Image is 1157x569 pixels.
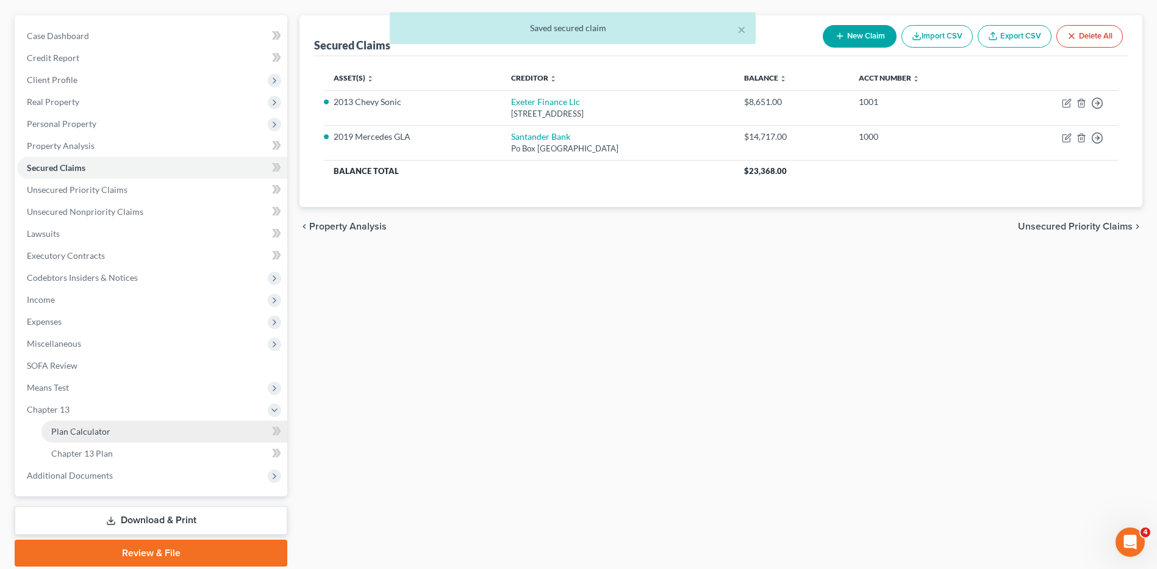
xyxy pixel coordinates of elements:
div: Saved secured claim [399,22,746,34]
i: unfold_more [550,75,557,82]
i: chevron_left [299,222,309,231]
div: 1000 [859,131,987,143]
button: Unsecured Priority Claims chevron_right [1018,222,1142,231]
a: Unsecured Nonpriority Claims [17,201,287,223]
span: SOFA Review [27,360,77,371]
a: Executory Contracts [17,245,287,267]
button: × [737,22,746,37]
span: Lawsuits [27,228,60,239]
i: chevron_right [1133,222,1142,231]
span: Unsecured Nonpriority Claims [27,206,143,217]
a: Exeter Finance Llc [511,96,580,107]
a: Download & Print [15,506,287,535]
span: Property Analysis [309,222,387,231]
a: SOFA Review [17,355,287,377]
span: Miscellaneous [27,338,81,349]
li: 2013 Chevy Sonic [334,96,492,108]
div: 1001 [859,96,987,108]
span: Plan Calculator [51,426,110,437]
span: Unsecured Priority Claims [1018,222,1133,231]
span: Means Test [27,382,69,393]
a: Asset(s) unfold_more [334,73,374,82]
a: Property Analysis [17,135,287,157]
button: chevron_left Property Analysis [299,222,387,231]
div: $14,717.00 [744,131,839,143]
iframe: Intercom live chat [1116,527,1145,557]
span: Executory Contracts [27,250,105,261]
span: Personal Property [27,118,96,129]
span: Property Analysis [27,140,95,151]
i: unfold_more [912,75,920,82]
a: Review & File [15,540,287,567]
a: Lawsuits [17,223,287,245]
i: unfold_more [779,75,787,82]
span: Credit Report [27,53,79,63]
span: Secured Claims [27,162,85,173]
a: Acct Number unfold_more [859,73,920,82]
div: [STREET_ADDRESS] [511,108,725,120]
a: Santander Bank [511,131,570,142]
a: Unsecured Priority Claims [17,179,287,201]
i: unfold_more [367,75,374,82]
span: Expenses [27,316,62,327]
a: Plan Calculator [41,421,287,443]
th: Balance Total [324,160,734,182]
div: Po Box [GEOGRAPHIC_DATA] [511,143,725,154]
div: $8,651.00 [744,96,839,108]
span: Chapter 13 [27,404,70,415]
a: Creditor unfold_more [511,73,557,82]
span: Codebtors Insiders & Notices [27,272,138,283]
span: Income [27,294,55,305]
a: Balance unfold_more [744,73,787,82]
span: Client Profile [27,74,77,85]
li: 2019 Mercedes GLA [334,131,492,143]
span: 4 [1141,527,1150,537]
span: Unsecured Priority Claims [27,184,127,195]
span: Additional Documents [27,470,113,480]
span: Real Property [27,96,79,107]
a: Credit Report [17,47,287,69]
span: Chapter 13 Plan [51,448,113,458]
a: Chapter 13 Plan [41,443,287,465]
a: Secured Claims [17,157,287,179]
span: $23,368.00 [744,166,787,176]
